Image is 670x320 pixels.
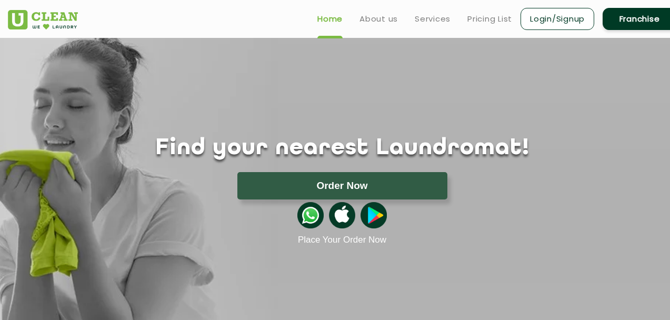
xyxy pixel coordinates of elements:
[317,13,343,25] a: Home
[329,202,355,228] img: apple-icon.png
[521,8,594,30] a: Login/Signup
[237,172,447,199] button: Order Now
[8,10,78,29] img: UClean Laundry and Dry Cleaning
[415,13,451,25] a: Services
[359,13,398,25] a: About us
[467,13,512,25] a: Pricing List
[361,202,387,228] img: playstoreicon.png
[297,202,324,228] img: whatsappicon.png
[298,235,386,245] a: Place Your Order Now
